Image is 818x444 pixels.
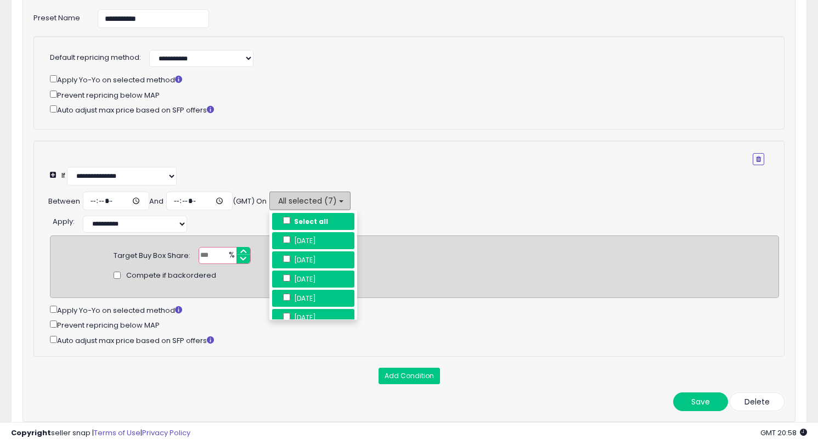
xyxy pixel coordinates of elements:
label: [DATE] [272,290,354,307]
label: Preset Name [25,9,89,24]
input: [DATE] [283,313,290,320]
div: Apply Yo-Yo on selected method [50,73,764,86]
div: (GMT) On [233,196,267,207]
i: Remove Condition [756,156,761,162]
span: 2025-08-16 20:58 GMT [760,428,807,438]
div: Auto adjust max price based on SFP offers [50,103,764,116]
label: [DATE] [272,271,354,288]
div: Prevent repricing below MAP [50,88,764,101]
input: [DATE] [283,274,290,282]
strong: Copyright [11,428,51,438]
div: Apply Yo-Yo on selected method [50,304,779,316]
span: Apply [53,216,73,227]
label: Default repricing method: [50,53,141,63]
label: [DATE] [272,232,354,249]
input: [DATE] [283,236,290,243]
input: [DATE] [283,255,290,262]
div: Target Buy Box Share: [114,247,190,261]
a: Terms of Use [94,428,140,438]
div: Prevent repricing below MAP [50,318,779,331]
div: Auto adjust max price based on SFP offers [50,334,779,346]
label: [DATE] [272,251,354,268]
div: And [149,196,163,207]
button: All selected (7) [269,192,351,210]
input: Select all [283,217,290,224]
button: Delete [730,392,785,411]
div: : [53,213,75,227]
div: Between [48,196,80,207]
div: seller snap | | [11,428,190,439]
label: [DATE] [272,309,354,326]
input: [DATE] [283,294,290,301]
span: % [222,248,240,264]
a: Privacy Policy [142,428,190,438]
button: Save [673,392,728,411]
button: Add Condition [379,368,440,384]
label: Select all [272,213,354,230]
span: All selected (7) [277,195,337,206]
span: Compete if backordered [126,271,216,281]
